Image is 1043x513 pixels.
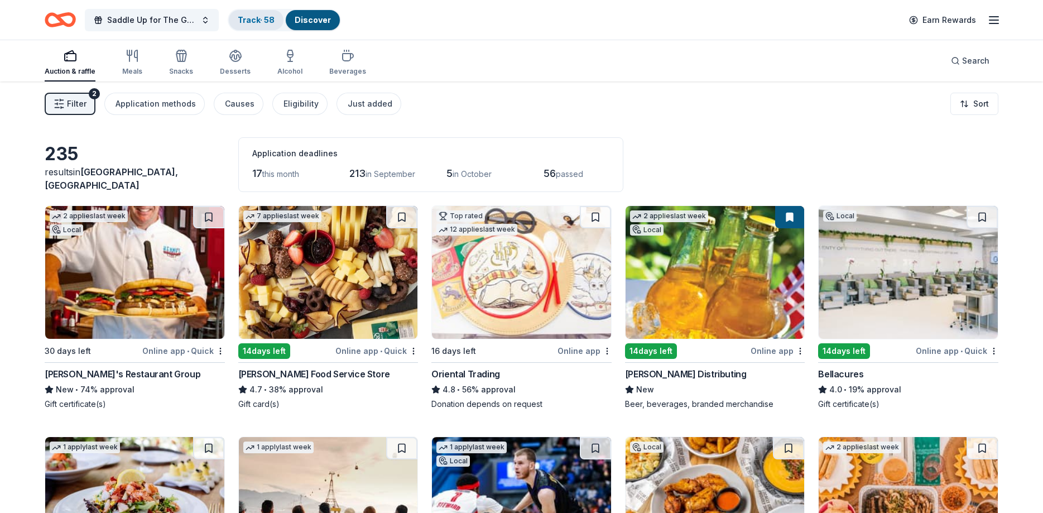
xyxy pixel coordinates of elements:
img: Image for Oriental Trading [432,206,611,339]
div: 14 days left [818,343,870,359]
button: Beverages [329,45,366,81]
a: Home [45,7,76,33]
div: 1 apply last week [243,442,314,453]
span: New [56,383,74,396]
img: Image for Kenny's Restaurant Group [45,206,224,339]
span: • [264,385,267,394]
img: Image for Gordon Food Service Store [239,206,418,339]
div: [PERSON_NAME] Food Service Store [238,367,390,381]
a: Image for Gordon Food Service Store7 applieslast week14days leftOnline app•Quick[PERSON_NAME] Foo... [238,205,419,410]
div: Causes [225,97,254,111]
div: 56% approval [431,383,612,396]
div: Meals [122,67,142,76]
span: Filter [67,97,86,111]
span: 213 [349,167,366,179]
span: • [187,347,189,356]
button: Alcohol [277,45,302,81]
span: 4.7 [249,383,262,396]
span: Search [962,54,989,68]
button: Just added [337,93,401,115]
span: passed [556,169,583,179]
span: 56 [544,167,556,179]
div: 16 days left [431,344,476,358]
div: Donation depends on request [431,399,612,410]
span: in October [453,169,492,179]
div: Bellacures [818,367,863,381]
div: 14 days left [625,343,677,359]
a: Image for Kenny's Restaurant Group2 applieslast weekLocal30 days leftOnline app•Quick[PERSON_NAME... [45,205,225,410]
div: Online app Quick [916,344,998,358]
img: Image for Bellacures [819,206,998,339]
span: Saddle Up for The Guild [107,13,196,27]
div: Beer, beverages, branded merchandise [625,399,805,410]
button: Track· 58Discover [228,9,341,31]
div: 19% approval [818,383,998,396]
div: Eligibility [283,97,319,111]
button: Auction & raffle [45,45,95,81]
div: 1 apply last week [50,442,120,453]
button: Application methods [104,93,205,115]
button: Filter2 [45,93,95,115]
div: 38% approval [238,383,419,396]
img: Image for Andrews Distributing [626,206,805,339]
span: in [45,166,178,191]
div: Snacks [169,67,193,76]
button: Saddle Up for The Guild [85,9,219,31]
span: 5 [446,167,453,179]
div: Beverages [329,67,366,76]
div: Local [436,456,470,467]
div: Local [630,224,664,236]
span: • [380,347,382,356]
div: Alcohol [277,67,302,76]
span: Sort [973,97,989,111]
a: Track· 58 [238,15,275,25]
button: Snacks [169,45,193,81]
div: [PERSON_NAME] Distributing [625,367,747,381]
div: 74% approval [45,383,225,396]
div: [PERSON_NAME]'s Restaurant Group [45,367,200,381]
div: Desserts [220,67,251,76]
div: Application methods [116,97,196,111]
div: 2 applies last week [50,210,128,222]
div: Gift card(s) [238,399,419,410]
div: Application deadlines [252,147,609,160]
div: Just added [348,97,392,111]
span: 4.8 [443,383,455,396]
button: Causes [214,93,263,115]
button: Search [942,50,998,72]
button: Meals [122,45,142,81]
span: • [844,385,847,394]
div: Auction & raffle [45,67,95,76]
div: Online app [751,344,805,358]
button: Eligibility [272,93,328,115]
a: Image for Oriental TradingTop rated12 applieslast week16 days leftOnline appOriental Trading4.8•5... [431,205,612,410]
div: Gift certificate(s) [45,399,225,410]
div: Local [823,210,857,222]
div: Oriental Trading [431,367,500,381]
div: Top rated [436,210,485,222]
div: 1 apply last week [436,442,507,453]
button: Desserts [220,45,251,81]
span: • [960,347,963,356]
div: Local [630,442,664,453]
div: 7 applies last week [243,210,321,222]
div: 14 days left [238,343,290,359]
button: Sort [950,93,998,115]
span: 17 [252,167,262,179]
div: Online app [557,344,612,358]
div: 2 applies last week [823,442,901,453]
span: • [75,385,78,394]
div: Gift certificate(s) [818,399,998,410]
div: 12 applies last week [436,224,517,236]
span: New [636,383,654,396]
a: Discover [295,15,331,25]
a: Image for BellacuresLocal14days leftOnline app•QuickBellacures4.0•19% approvalGift certificate(s) [818,205,998,410]
span: 4.0 [829,383,842,396]
div: 30 days left [45,344,91,358]
div: Online app Quick [142,344,225,358]
div: 2 applies last week [630,210,708,222]
a: Image for Andrews Distributing2 applieslast weekLocal14days leftOnline app[PERSON_NAME] Distribut... [625,205,805,410]
div: Local [50,224,83,236]
div: 2 [89,88,100,99]
span: • [458,385,460,394]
